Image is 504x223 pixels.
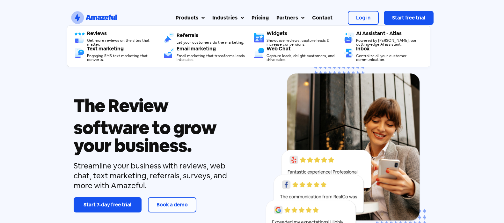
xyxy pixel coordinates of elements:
[248,10,273,26] a: Pricing
[308,10,336,26] a: Contact
[392,14,425,21] span: Start free trial
[341,31,425,46] a: AI Assistant - Atlas Powered by [PERSON_NAME], our cutting-edge AI assistant.
[356,31,425,36] div: AI Assistant - Atlas
[162,46,245,62] a: Email marketing Email marketing that transforms leads into sales.
[348,11,379,25] a: Log in
[74,161,243,191] div: Streamline your business with reviews, web chat, text marketing, referrals, surveys, and more wit...
[273,10,308,26] a: Partners
[252,14,269,22] div: Pricing
[87,39,156,46] div: Get more reviews on the sites that matter.
[177,41,245,44] div: Let your customers do the marketing.
[341,46,425,62] a: Inbox Centralize all your customer communication.
[176,14,198,22] div: Products
[157,201,188,208] span: Book a demo
[267,54,335,62] div: Capture leads, delight customers, and drive sales.
[267,31,335,36] div: Widgets
[74,119,243,154] h1: software to grow your business.
[276,14,298,22] div: Partners
[162,31,245,46] a: Referrals​ Let your customers do the marketing.
[356,46,425,51] div: Inbox
[208,10,248,26] a: Industries
[212,14,237,22] div: Industries
[177,33,245,38] div: Referrals​
[177,46,245,51] div: Email marketing
[356,39,425,46] div: Powered by [PERSON_NAME], our cutting-edge AI assistant.
[74,95,105,116] span: The
[87,46,156,51] div: Text marketing
[74,197,142,212] a: Start 7-day free trial
[312,14,332,22] div: Contact
[70,10,118,26] a: SVG link
[356,54,425,62] div: Centralize all your customer communication.
[252,31,335,46] a: Widgets Showcase reviews, capture leads & increase conversions.
[87,54,156,62] div: Engaging SMS text marketing that converts.
[267,39,335,46] div: Showcase reviews, capture leads & increase conversions.
[267,46,335,51] div: Web Chat
[177,54,245,62] div: Email marketing that transforms leads into sales.
[252,46,335,62] a: Web Chat Capture leads, delight customers, and drive sales.
[72,31,156,46] a: Reviews Get more reviews on the sites that matter.
[148,197,196,212] a: Book a demo
[172,10,208,26] a: Products
[87,31,156,36] div: Reviews
[384,11,434,25] a: Start free trial
[72,46,156,62] a: Text marketing Engaging SMS text marketing that converts.
[84,201,131,208] span: Start 7-day free trial
[356,14,370,21] span: Log in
